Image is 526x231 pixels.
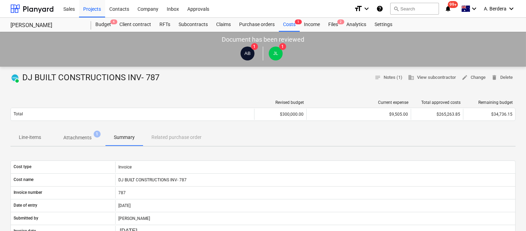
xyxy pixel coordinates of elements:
[114,134,135,141] p: Summary
[91,18,115,32] div: Budget
[354,5,362,13] i: format_size
[370,18,397,32] a: Settings
[470,5,478,13] i: keyboard_arrow_down
[405,72,459,83] button: View subcontractor
[14,190,42,196] p: Invoice number
[115,187,515,198] div: 787
[393,6,399,11] span: search
[241,47,254,60] div: Alberto Berdera
[10,72,19,83] div: Invoice has been synced with Xero and its status is currently PAID
[372,72,405,83] button: Notes (1)
[115,213,515,224] div: [PERSON_NAME]
[110,19,117,24] span: 4
[14,215,38,221] p: Submitted by
[10,22,83,29] div: [PERSON_NAME]
[375,74,381,81] span: notes
[300,18,324,32] a: Income
[174,18,212,32] a: Subcontracts
[376,5,383,13] i: Knowledge base
[273,51,278,56] span: JL
[244,51,251,56] span: AB
[251,43,258,50] span: 1
[14,164,31,170] p: Cost type
[309,112,408,117] div: $9,505.00
[91,18,115,32] a: Budget4
[488,72,516,83] button: Delete
[115,162,515,173] div: Invoice
[279,18,300,32] div: Costs
[324,18,342,32] div: Files
[507,5,516,13] i: keyboard_arrow_down
[390,3,439,15] button: Search
[115,18,155,32] a: Client contract
[212,18,235,32] a: Claims
[491,198,526,231] iframe: Chat Widget
[257,100,304,105] div: Revised budget
[408,74,414,81] span: business
[10,72,162,83] div: DJ BUILT CONSTRUCTIONS INV- 787
[14,203,37,208] p: Date of entry
[269,47,283,60] div: Joseph Licastro
[14,111,23,117] p: Total
[115,174,515,185] div: DJ BUILT CONSTRUCTIONS INV- 787
[295,19,302,24] span: 1
[414,100,461,105] div: Total approved costs
[466,100,513,105] div: Remaining budget
[14,177,33,183] p: Cost name
[491,74,497,81] span: delete
[375,74,402,82] span: Notes (1)
[491,112,512,117] span: $34,736.15
[115,200,515,211] div: [DATE]
[342,18,370,32] a: Analytics
[362,5,371,13] i: keyboard_arrow_down
[324,18,342,32] a: Files2
[279,43,286,50] span: 1
[411,109,463,120] div: $265,263.85
[19,134,41,141] p: Line-items
[155,18,174,32] a: RFTs
[222,35,304,44] p: Document has been reviewed
[337,19,344,24] span: 2
[63,134,92,141] p: Attachments
[11,74,18,81] img: xero.svg
[491,74,513,82] span: Delete
[94,131,101,138] span: 1
[462,74,468,81] span: edit
[235,18,279,32] a: Purchase orders
[408,74,456,82] span: View subcontractor
[279,18,300,32] a: Costs1
[462,74,486,82] span: Change
[445,5,452,13] i: notifications
[459,72,488,83] button: Change
[484,6,507,11] span: A. Berdera
[448,1,458,8] span: 99+
[309,100,408,105] div: Current expense
[254,109,306,120] div: $300,000.00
